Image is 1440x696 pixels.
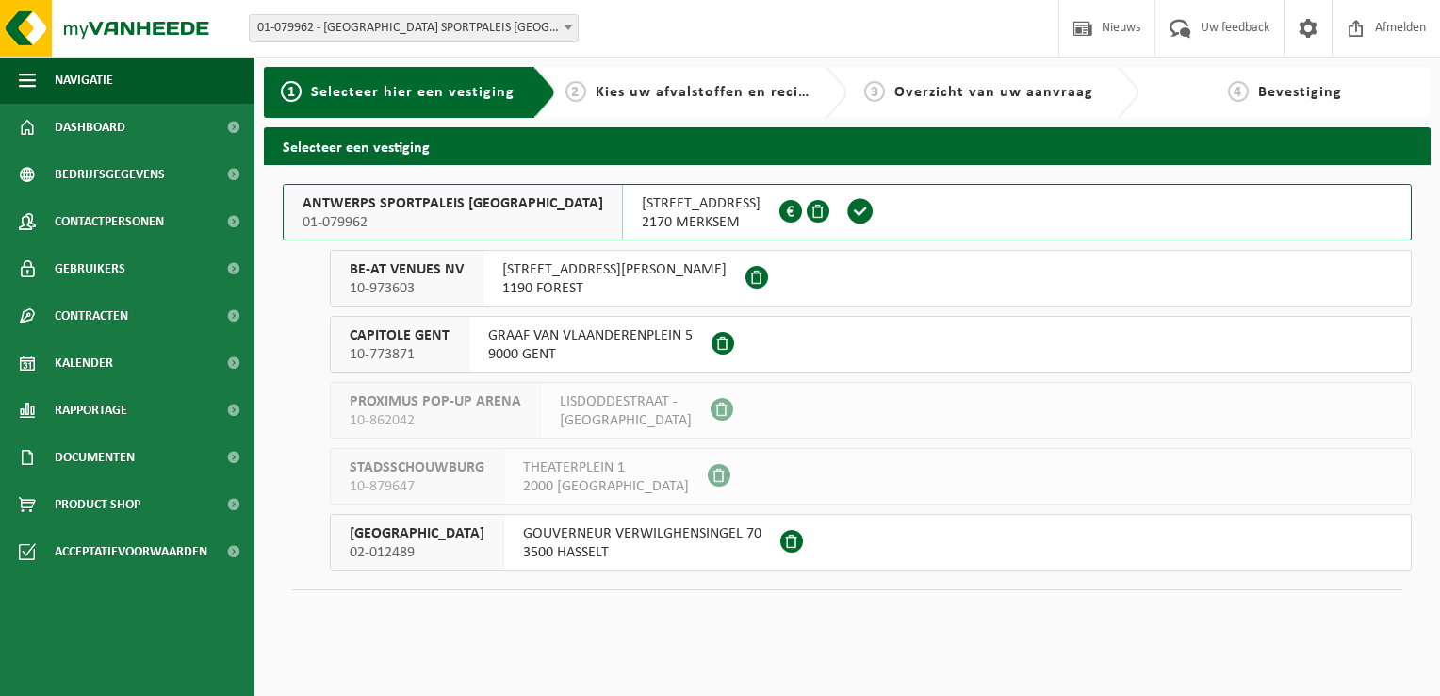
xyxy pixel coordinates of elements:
button: [GEOGRAPHIC_DATA] 02-012489 GOUVERNEUR VERWILGHENSINGEL 703500 HASSELT [330,514,1412,571]
span: Kies uw afvalstoffen en recipiënten [596,85,855,100]
span: 3 [864,81,885,102]
span: 10-773871 [350,345,450,364]
span: [GEOGRAPHIC_DATA] [350,524,484,543]
span: 2 [565,81,586,102]
span: Overzicht van uw aanvraag [894,85,1093,100]
span: THEATERPLEIN 1 [523,458,689,477]
span: Acceptatievoorwaarden [55,528,207,575]
span: Gebruikers [55,245,125,292]
span: 1 [281,81,302,102]
span: Documenten [55,434,135,481]
span: 01-079962 - ANTWERPS SPORTPALEIS NV - MERKSEM [249,14,579,42]
span: CAPITOLE GENT [350,326,450,345]
span: ANTWERPS SPORTPALEIS [GEOGRAPHIC_DATA] [303,194,603,213]
span: 2170 MERKSEM [642,213,761,232]
span: 10-879647 [350,477,484,496]
span: PROXIMUS POP-UP ARENA [350,392,521,411]
span: 10-973603 [350,279,464,298]
span: GOUVERNEUR VERWILGHENSINGEL 70 [523,524,761,543]
span: 01-079962 - ANTWERPS SPORTPALEIS NV - MERKSEM [250,15,578,41]
button: BE-AT VENUES NV 10-973603 [STREET_ADDRESS][PERSON_NAME]1190 FOREST [330,250,1412,307]
span: STADSSCHOUWBURG [350,458,484,477]
span: 02-012489 [350,543,484,562]
span: Rapportage [55,387,127,434]
span: Navigatie [55,57,113,104]
span: [GEOGRAPHIC_DATA] [560,411,692,430]
span: Contactpersonen [55,198,164,245]
span: 10-862042 [350,411,521,430]
span: Bevestiging [1258,85,1342,100]
button: CAPITOLE GENT 10-773871 GRAAF VAN VLAANDERENPLEIN 59000 GENT [330,316,1412,373]
span: 3500 HASSELT [523,543,761,562]
span: Kalender [55,340,113,387]
span: 01-079962 [303,213,603,232]
span: LISDODDESTRAAT - [560,392,692,411]
span: 2000 [GEOGRAPHIC_DATA] [523,477,689,496]
span: Selecteer hier een vestiging [311,85,515,100]
span: Bedrijfsgegevens [55,151,165,198]
span: Contracten [55,292,128,340]
h2: Selecteer een vestiging [264,127,1431,164]
span: Product Shop [55,481,140,528]
span: 9000 GENT [488,345,693,364]
span: 1190 FOREST [502,279,727,298]
span: GRAAF VAN VLAANDERENPLEIN 5 [488,326,693,345]
span: BE-AT VENUES NV [350,260,464,279]
span: [STREET_ADDRESS] [642,194,761,213]
span: [STREET_ADDRESS][PERSON_NAME] [502,260,727,279]
span: 4 [1228,81,1249,102]
span: Dashboard [55,104,125,151]
button: ANTWERPS SPORTPALEIS [GEOGRAPHIC_DATA] 01-079962 [STREET_ADDRESS]2170 MERKSEM [283,184,1412,240]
